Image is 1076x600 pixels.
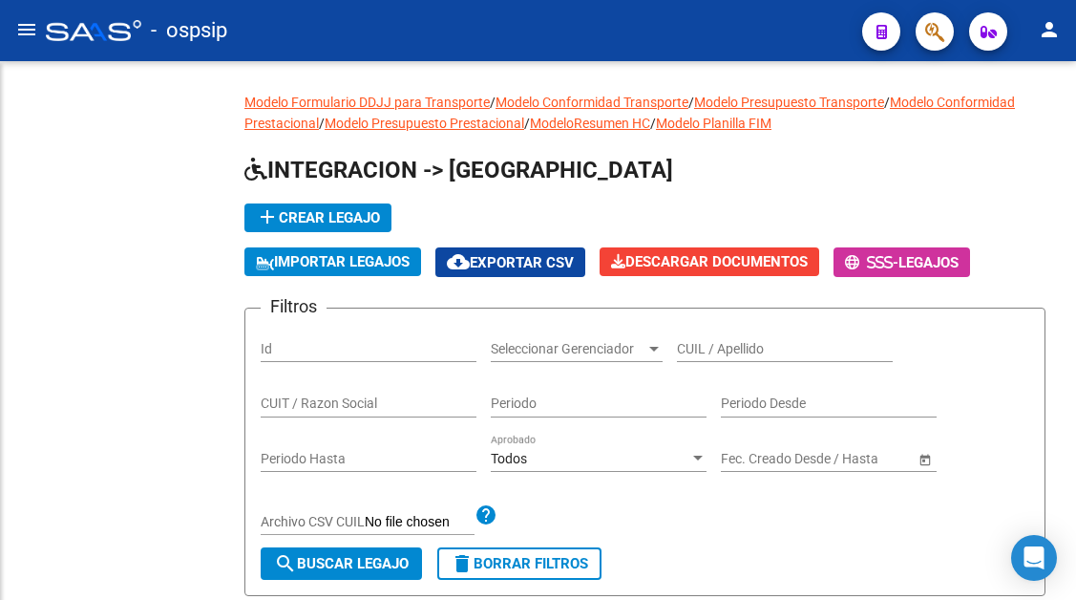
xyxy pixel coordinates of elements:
[451,552,474,575] mat-icon: delete
[491,451,527,466] span: Todos
[261,514,365,529] span: Archivo CSV CUIL
[261,547,422,580] button: Buscar Legajo
[656,116,771,131] a: Modelo Planilla FIM
[261,293,327,320] h3: Filtros
[244,157,673,183] span: INTEGRACION -> [GEOGRAPHIC_DATA]
[325,116,524,131] a: Modelo Presupuesto Prestacional
[447,254,574,271] span: Exportar CSV
[833,247,970,277] button: -Legajos
[15,18,38,41] mat-icon: menu
[915,449,935,469] button: Open calendar
[530,116,650,131] a: ModeloResumen HC
[807,451,900,467] input: Fecha fin
[244,204,391,232] button: Crear Legajo
[437,547,601,580] button: Borrar Filtros
[274,552,297,575] mat-icon: search
[244,95,490,110] a: Modelo Formulario DDJJ para Transporte
[365,514,475,531] input: Archivo CSV CUIL
[256,209,380,226] span: Crear Legajo
[1038,18,1061,41] mat-icon: person
[451,555,588,572] span: Borrar Filtros
[694,95,884,110] a: Modelo Presupuesto Transporte
[475,504,497,526] mat-icon: help
[447,250,470,273] mat-icon: cloud_download
[898,254,959,271] span: Legajos
[256,253,410,270] span: IMPORTAR LEGAJOS
[491,341,645,357] span: Seleccionar Gerenciador
[435,247,585,277] button: Exportar CSV
[151,10,227,52] span: - ospsip
[845,254,898,271] span: -
[496,95,688,110] a: Modelo Conformidad Transporte
[274,555,409,572] span: Buscar Legajo
[256,205,279,228] mat-icon: add
[611,253,808,270] span: Descargar Documentos
[600,247,819,276] button: Descargar Documentos
[1011,535,1057,581] div: Open Intercom Messenger
[721,451,791,467] input: Fecha inicio
[244,247,421,276] button: IMPORTAR LEGAJOS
